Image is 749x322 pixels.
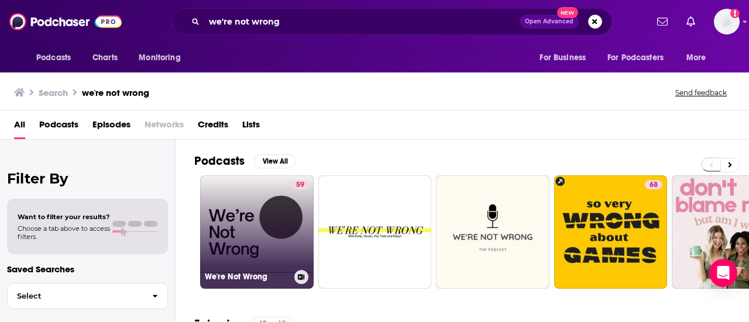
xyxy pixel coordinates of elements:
span: 68 [650,179,658,191]
span: Charts [92,50,118,66]
img: User Profile [714,9,740,34]
span: Podcasts [36,50,71,66]
span: Choose a tab above to access filters. [18,224,110,241]
a: Charts [85,47,125,69]
a: PodcastsView All [194,154,296,168]
div: Open Intercom Messenger [709,259,737,287]
span: For Business [540,50,586,66]
button: open menu [28,47,86,69]
button: open menu [600,47,681,69]
span: Open Advanced [525,19,573,25]
a: All [14,115,25,139]
h2: Filter By [7,170,168,187]
input: Search podcasts, credits, & more... [204,12,520,31]
a: Show notifications dropdown [652,12,672,32]
button: open menu [678,47,721,69]
a: Podcasts [39,115,78,139]
a: Credits [198,115,228,139]
span: Monitoring [139,50,180,66]
h3: we're not wrong [82,87,149,98]
h2: Podcasts [194,154,245,168]
button: open menu [531,47,600,69]
button: Send feedback [672,88,730,98]
a: Episodes [92,115,130,139]
button: Show profile menu [714,9,740,34]
span: More [686,50,706,66]
span: 59 [296,179,304,191]
button: Select [7,283,168,309]
span: Networks [145,115,184,139]
span: Select [8,292,143,300]
svg: Add a profile image [730,9,740,18]
a: Lists [242,115,260,139]
a: 59 [291,180,309,189]
span: For Podcasters [607,50,664,66]
h3: Search [39,87,68,98]
button: open menu [130,47,195,69]
a: Show notifications dropdown [682,12,700,32]
h3: We're Not Wrong [205,272,290,282]
a: 68 [645,180,662,189]
span: Want to filter your results? [18,213,110,221]
p: Saved Searches [7,264,168,275]
a: 59We're Not Wrong [200,175,314,289]
button: View All [254,154,296,168]
button: Open AdvancedNew [520,15,579,29]
span: Logged in as AtriaBooks [714,9,740,34]
img: Podchaser - Follow, Share and Rate Podcasts [9,11,122,33]
a: 68 [554,175,668,289]
div: Search podcasts, credits, & more... [172,8,612,35]
span: New [557,7,578,18]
